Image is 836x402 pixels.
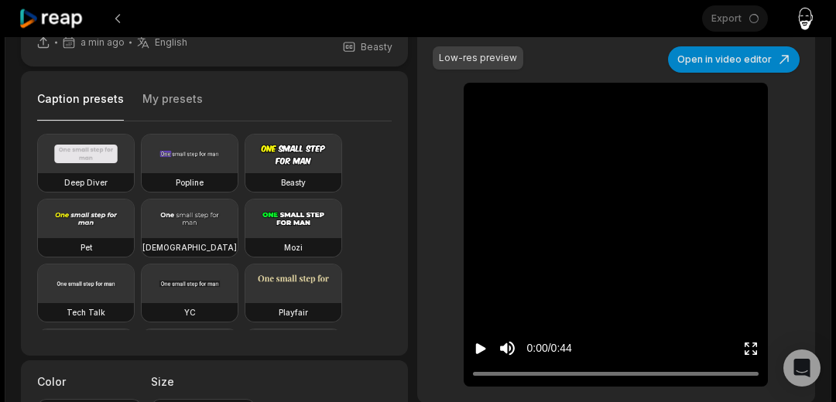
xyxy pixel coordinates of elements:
[526,340,571,356] div: 0:00 / 0:44
[184,306,196,319] h3: YC
[64,176,108,189] h3: Deep Diver
[473,334,488,363] button: Play video
[284,241,303,254] h3: Mozi
[743,334,759,363] button: Enter Fullscreen
[498,339,517,358] button: Mute sound
[281,176,306,189] h3: Beasty
[37,373,142,390] label: Color
[142,241,237,254] h3: [DEMOGRAPHIC_DATA]
[439,51,517,65] div: Low-res preview
[279,306,308,319] h3: Playfair
[81,36,125,49] span: a min ago
[783,349,821,387] div: Open Intercom Messenger
[81,241,92,254] h3: Pet
[67,306,105,319] h3: Tech Talk
[155,36,187,49] span: English
[176,176,204,189] h3: Popline
[37,91,124,121] button: Caption presets
[668,46,800,73] button: Open in video editor
[361,40,392,54] span: Beasty
[151,373,255,390] label: Size
[142,91,203,121] button: My presets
